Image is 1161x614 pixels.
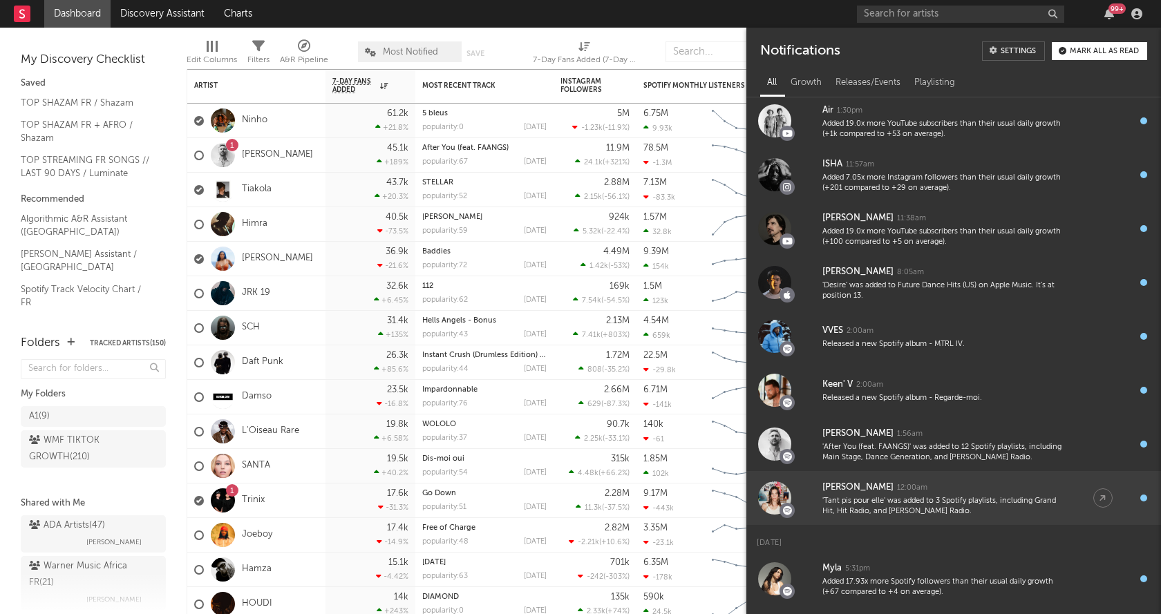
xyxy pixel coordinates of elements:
span: 7-Day Fans Added [332,77,377,94]
div: ( ) [573,330,630,339]
div: popularity: 51 [422,503,466,511]
div: 19.5k [387,454,408,463]
svg: Chart title [706,380,768,414]
a: Go Down [422,490,456,497]
div: [DATE] [524,365,547,373]
a: [PERSON_NAME] [422,213,482,221]
div: [PERSON_NAME] [822,425,894,442]
div: Edit Columns [187,52,237,68]
div: 7.13M [643,178,667,187]
a: WOLOLO [422,421,456,428]
a: [PERSON_NAME] Assistant / [GEOGRAPHIC_DATA] [21,247,152,275]
a: Spotify Track Velocity Chart / FR [21,282,152,310]
a: 5 bleus [422,110,448,117]
svg: Chart title [706,104,768,138]
div: Settings [1001,48,1036,55]
a: SCH [242,322,260,334]
div: Spotify Monthly Listeners [643,81,747,90]
div: YESTERDAY [422,559,547,566]
div: ( ) [573,296,630,305]
div: popularity: 59 [422,227,468,235]
button: 99+ [1104,8,1114,19]
a: [DATE] [422,559,446,566]
div: -4.42 % [376,572,408,581]
a: Dis-moi oui [422,455,464,463]
div: Notifications [760,41,840,61]
div: ( ) [576,503,630,512]
span: +803 % [603,332,627,339]
a: TOP SHAZAM FR / Shazam [21,95,152,111]
div: 154k [643,262,669,271]
div: ( ) [580,261,630,270]
div: [DATE] [524,400,547,407]
div: 12:00am [897,483,927,493]
svg: Chart title [706,173,768,207]
div: Hells Angels - Bonus [422,317,547,325]
div: Free of Charge [422,524,547,532]
div: Added 19.0x more YouTube subscribers than their usual daily growth (+1k compared to +53 on average). [822,119,1066,140]
a: A1(9) [21,406,166,427]
div: 11.9M [606,144,630,153]
div: [DATE] [524,262,547,269]
div: DIAMOND [422,593,547,601]
div: 5 bleus [422,110,547,117]
div: 78.5M [643,144,668,153]
div: popularity: 52 [422,193,467,200]
div: -14.9 % [377,537,408,546]
div: 112 [422,282,547,290]
input: Search... [666,41,769,62]
div: Filters [247,52,270,68]
a: Air1:30pmAdded 19.0x more YouTube subscribers than their usual daily growth (+1k compared to +53 ... [746,94,1161,148]
div: [PERSON_NAME] [822,264,894,280]
div: +20.3 % [375,192,408,201]
a: [PERSON_NAME]8:05am'Desire' was added to Future Dance Hits (US) on Apple Music. It's at position 13. [746,256,1161,309]
div: ISHA [822,156,842,173]
span: -11.9 % [605,124,627,132]
div: [DATE] [524,296,547,304]
div: Instant Crush (Drumless Edition) (feat. Julian Casablancas) [422,352,547,359]
div: [DATE] [524,124,547,131]
div: Releases/Events [829,71,907,95]
div: 40.5k [386,213,408,222]
div: ( ) [575,157,630,166]
div: [DATE] [524,227,547,235]
span: 24.1k [584,159,603,166]
div: popularity: 67 [422,158,468,166]
span: 2.15k [584,193,602,201]
div: My Discovery Checklist [21,52,166,68]
div: 45.1k [387,144,408,153]
div: popularity: 62 [422,296,468,304]
span: -35.2 % [604,366,627,374]
div: popularity: 37 [422,434,467,442]
div: 32.6k [386,282,408,291]
div: ( ) [578,365,630,374]
div: 2.13M [606,316,630,325]
div: 2.66M [604,385,630,394]
div: [DATE] [524,538,547,546]
span: -22.4 % [603,228,627,236]
div: 22.5M [643,351,668,360]
div: 5M [617,109,630,118]
div: 36.9k [386,247,408,256]
a: Damso [242,391,272,403]
div: 14k [394,593,408,602]
span: -1.23k [581,124,603,132]
span: +321 % [605,159,627,166]
div: 2:00am [847,326,874,336]
div: -1.3M [643,158,672,167]
a: ADA Artists(47)[PERSON_NAME] [21,515,166,553]
span: 11.3k [585,504,602,512]
a: HOUDI [242,598,272,610]
div: Shared with Me [21,495,166,512]
svg: Chart title [706,414,768,449]
div: 'Tant pis pour elle' was added to 3 Spotify playlists, including Grand Hit, Hit Radio, and [PERSO... [822,496,1066,517]
div: 4.54M [643,316,669,325]
div: My Folders [21,386,166,403]
a: Trinix [242,495,265,506]
svg: Chart title [706,242,768,276]
div: 123k [643,296,668,305]
div: -61 [643,434,664,443]
div: [DATE] [524,331,547,338]
div: +189 % [377,157,408,166]
div: [DATE] [524,193,547,200]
